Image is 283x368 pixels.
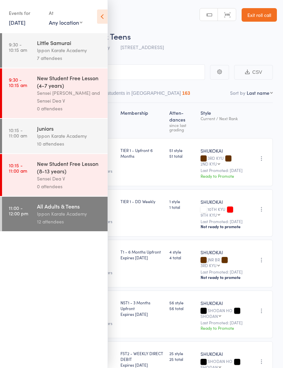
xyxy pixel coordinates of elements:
[169,305,195,311] span: 56 total
[2,154,108,196] a: 10:15 -11:00 amNew Student Free Lesson (8-13 years)Sensei Dea V0 attendees
[120,362,164,368] div: Expires [DATE]
[37,218,102,225] div: 12 attendees
[2,119,108,153] a: 10:15 -11:00 amJuniorsIppon Karate Academy10 attendees
[201,257,245,267] div: JNR BR
[37,140,102,148] div: 10 attendees
[37,74,102,89] div: New Student Free Lesson (4-7 years)
[201,168,245,173] small: Last Promoted: [DATE]
[169,123,195,132] div: since last grading
[201,173,245,179] div: Ready to Promote
[201,263,216,267] div: 3RD KYU
[198,106,248,135] div: Style
[169,204,195,210] span: 1 total
[169,249,195,255] span: 4 style
[169,147,195,153] span: 51 style
[2,68,108,118] a: 9:30 -10:15 amNew Student Free Lesson (4-7 years)Sensei [PERSON_NAME] and Sensei Dea V0 attendees
[120,300,164,317] div: NST1 - 3 Months Upfront
[201,275,245,280] div: Not ready to promote
[9,42,27,52] time: 9:30 - 10:15 am
[169,356,195,362] span: 25 total
[201,325,245,331] div: Ready to Promote
[37,182,102,190] div: 0 attendees
[37,125,102,132] div: Juniors
[37,39,102,46] div: Little Samurai
[247,89,269,96] div: Last name
[120,350,164,368] div: FST2 - WEEKLY DIRECT DEBIT
[37,54,102,62] div: 7 attendees
[9,127,27,138] time: 10:15 - 11:00 am
[120,44,164,50] span: [STREET_ADDRESS]
[201,213,217,217] div: 9TH KYU
[201,350,245,357] div: SHUKOKAI
[201,320,245,325] small: Last Promoted: [DATE]
[37,89,102,105] div: Sensei [PERSON_NAME] and Sensei Dea V
[2,33,108,68] a: 9:30 -10:15 amLittle SamuraiIppon Karate Academy7 attendees
[201,156,245,166] div: 3RD KYU
[230,89,245,96] label: Sort by
[201,300,245,306] div: SHUKOKAI
[201,308,245,318] div: SHODAN HO
[9,77,27,88] time: 9:30 - 10:15 am
[234,65,273,80] button: CSV
[37,132,102,140] div: Ippon Karate Academy
[169,153,195,159] span: 51 total
[120,311,164,317] div: Expires [DATE]
[9,19,25,26] a: [DATE]
[201,161,217,166] div: 2ND KYU
[37,175,102,182] div: Sensei Dea V
[201,224,245,229] div: Not ready to promote
[94,87,190,103] button: Other students in [GEOGRAPHIC_DATA]163
[201,219,245,224] small: Last Promoted: [DATE]
[201,249,245,256] div: SHUKOKAI
[201,147,245,154] div: SHUKOKAI
[242,8,277,22] a: Exit roll call
[120,255,164,260] div: Expires [DATE]
[169,300,195,305] span: 56 style
[201,116,245,121] div: Current / Next Rank
[120,249,164,260] div: T1 - 6 Months Upfront
[9,7,42,19] div: Events for
[9,205,28,216] time: 11:00 - 12:00 pm
[120,147,164,159] div: TIER 1 - Upfront 6 Months
[182,90,190,96] div: 163
[169,255,195,260] span: 4 total
[37,202,102,210] div: All Adults & Teens
[201,269,245,274] small: Last Promoted: [DATE]
[169,350,195,356] span: 25 style
[37,160,102,175] div: New Student Free Lesson (8-13 years)
[118,106,167,135] div: Membership
[9,163,27,173] time: 10:15 - 11:00 am
[37,105,102,112] div: 0 attendees
[201,198,245,205] div: SHUKOKAI
[2,197,108,231] a: 11:00 -12:00 pmAll Adults & TeensIppon Karate Academy12 attendees
[169,198,195,204] span: 1 style
[49,7,82,19] div: At
[37,210,102,218] div: Ippon Karate Academy
[167,106,197,135] div: Atten­dances
[49,19,82,26] div: Any location
[37,46,102,54] div: Ippon Karate Academy
[201,314,218,318] div: SHODAN
[120,198,164,204] div: TIER 1 - DD Weekly
[201,207,245,217] div: 10TH KYU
